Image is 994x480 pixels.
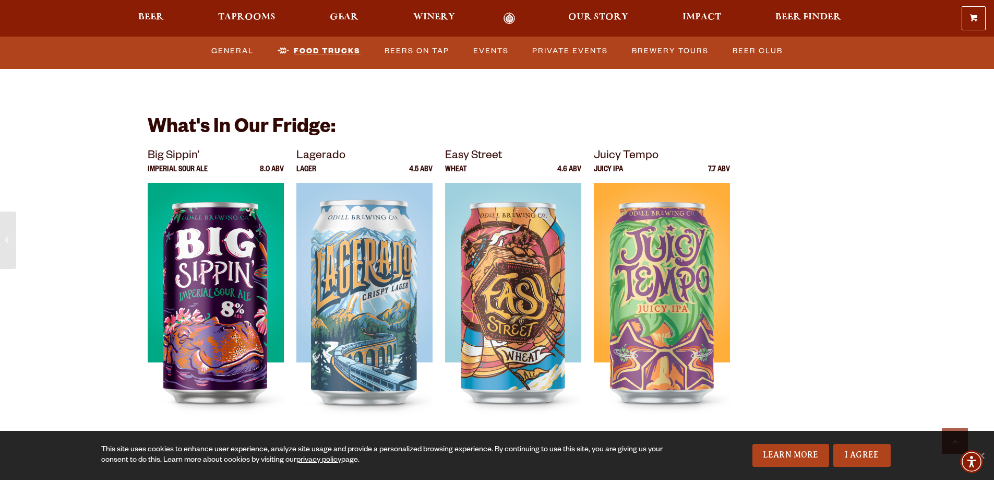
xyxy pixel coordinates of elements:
[594,147,730,444] a: Juicy Tempo Juicy IPA 7.7 ABV Juicy Tempo Juicy Tempo
[728,39,787,63] a: Beer Club
[330,13,358,21] span: Gear
[775,13,841,21] span: Beer Finder
[131,13,171,25] a: Beer
[708,166,730,183] p: 7.7 ABV
[769,13,848,25] a: Beer Finder
[568,13,628,21] span: Our Story
[273,39,365,63] a: Food Trucks
[594,147,730,166] p: Juicy Tempo
[138,13,164,21] span: Beer
[942,428,968,454] a: Scroll to top
[218,13,276,21] span: Taprooms
[211,13,282,25] a: Taprooms
[148,166,208,183] p: Imperial Sour Ale
[594,166,623,183] p: Juicy IPA
[323,13,365,25] a: Gear
[148,147,284,166] p: Big Sippin’
[960,450,983,473] div: Accessibility Menu
[148,147,284,444] a: Big Sippin’ Imperial Sour Ale 8.0 ABV Big Sippin’ Big Sippin’
[490,13,529,25] a: Odell Home
[445,183,581,444] img: Easy Street
[148,183,284,444] img: Big Sippin’
[296,147,433,166] p: Lagerado
[445,147,581,166] p: Easy Street
[445,147,581,444] a: Easy Street Wheat 4.6 ABV Easy Street Easy Street
[445,166,467,183] p: Wheat
[528,39,612,63] a: Private Events
[296,166,316,183] p: Lager
[594,183,730,444] img: Juicy Tempo
[676,13,728,25] a: Impact
[101,445,666,466] div: This site uses cookies to enhance user experience, analyze site usage and provide a personalized ...
[148,115,715,147] h3: What's in our fridge:
[469,39,513,63] a: Events
[380,39,453,63] a: Beers on Tap
[296,456,341,465] a: privacy policy
[409,166,433,183] p: 4.5 ABV
[752,444,829,467] a: Learn More
[682,13,721,21] span: Impact
[561,13,635,25] a: Our Story
[628,39,713,63] a: Brewery Tours
[296,147,433,444] a: Lagerado Lager 4.5 ABV Lagerado Lagerado
[260,166,284,183] p: 8.0 ABV
[413,13,455,21] span: Winery
[833,444,891,467] a: I Agree
[296,183,433,444] img: Lagerado
[207,39,258,63] a: General
[406,13,462,25] a: Winery
[557,166,581,183] p: 4.6 ABV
